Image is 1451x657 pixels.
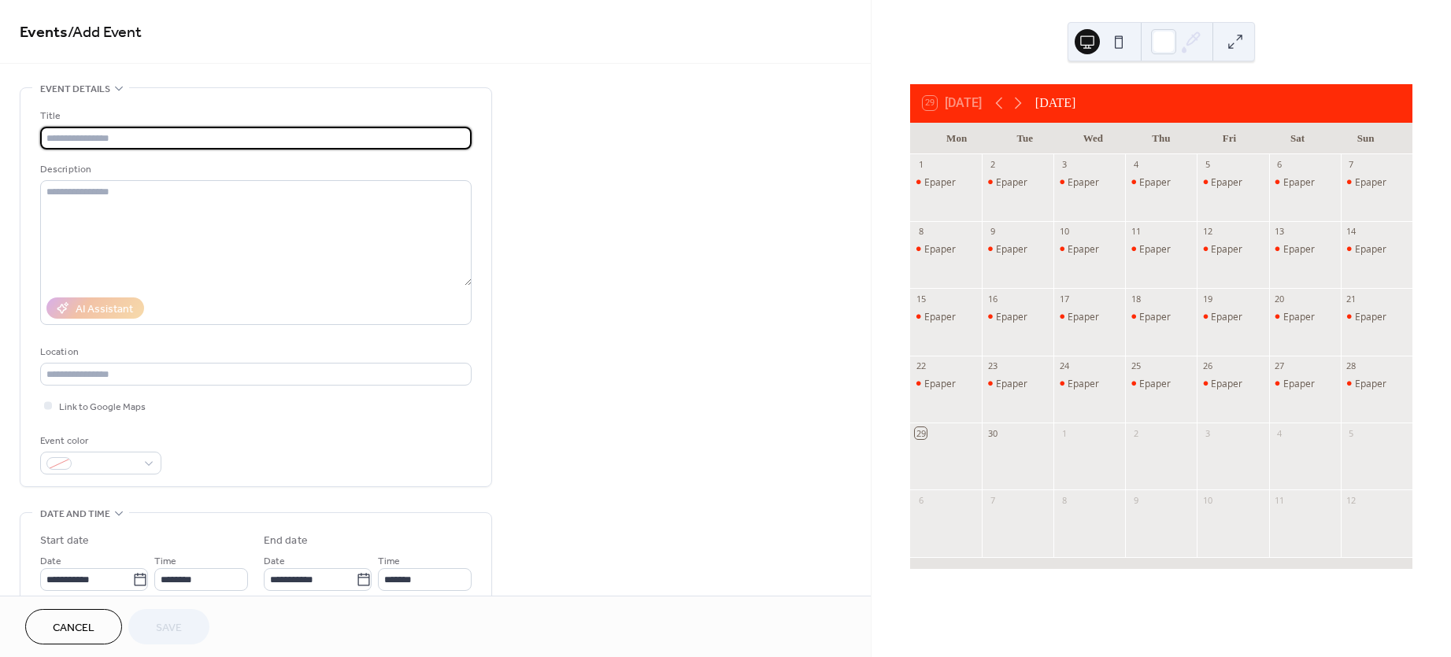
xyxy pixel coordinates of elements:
[1355,377,1386,390] div: Epaper
[915,293,927,305] div: 15
[1283,310,1315,323] div: Epaper
[1130,226,1142,238] div: 11
[1201,226,1213,238] div: 12
[68,17,142,48] span: / Add Event
[990,123,1059,154] div: Tue
[378,553,400,570] span: Time
[986,226,998,238] div: 9
[154,553,176,570] span: Time
[915,226,927,238] div: 8
[1197,310,1268,323] div: Epaper
[1346,159,1357,171] div: 7
[40,161,468,178] div: Description
[924,175,956,189] div: Epaper
[1139,242,1171,256] div: Epaper
[1197,377,1268,390] div: Epaper
[910,310,982,323] div: Epaper
[1346,293,1357,305] div: 21
[1125,377,1197,390] div: Epaper
[40,433,158,449] div: Event color
[910,377,982,390] div: Epaper
[915,494,927,506] div: 6
[1346,360,1357,372] div: 28
[1274,494,1286,506] div: 11
[1283,377,1315,390] div: Epaper
[1274,226,1286,238] div: 13
[1053,310,1125,323] div: Epaper
[1035,94,1076,113] div: [DATE]
[996,175,1027,189] div: Epaper
[1201,427,1213,439] div: 3
[986,159,998,171] div: 2
[59,399,146,415] span: Link to Google Maps
[20,17,68,48] a: Events
[1053,175,1125,189] div: Epaper
[996,242,1027,256] div: Epaper
[1139,377,1171,390] div: Epaper
[996,310,1027,323] div: Epaper
[1058,226,1070,238] div: 10
[1346,494,1357,506] div: 12
[1125,175,1197,189] div: Epaper
[1269,310,1341,323] div: Epaper
[1130,360,1142,372] div: 25
[982,377,1053,390] div: Epaper
[910,175,982,189] div: Epaper
[1341,175,1412,189] div: Epaper
[1283,242,1315,256] div: Epaper
[924,377,956,390] div: Epaper
[25,609,122,644] button: Cancel
[1068,377,1099,390] div: Epaper
[264,553,285,570] span: Date
[40,506,110,522] span: Date and time
[1269,377,1341,390] div: Epaper
[1130,293,1142,305] div: 18
[1274,360,1286,372] div: 27
[982,175,1053,189] div: Epaper
[1139,310,1171,323] div: Epaper
[986,427,998,439] div: 30
[1068,242,1099,256] div: Epaper
[53,620,94,637] span: Cancel
[40,344,468,360] div: Location
[1269,242,1341,256] div: Epaper
[1058,494,1070,506] div: 8
[1127,123,1196,154] div: Thu
[1341,377,1412,390] div: Epaper
[1139,175,1171,189] div: Epaper
[1197,175,1268,189] div: Epaper
[1346,226,1357,238] div: 14
[1068,310,1099,323] div: Epaper
[1355,175,1386,189] div: Epaper
[1053,242,1125,256] div: Epaper
[986,494,998,506] div: 7
[915,427,927,439] div: 29
[1125,310,1197,323] div: Epaper
[1201,494,1213,506] div: 10
[924,242,956,256] div: Epaper
[1053,377,1125,390] div: Epaper
[924,310,956,323] div: Epaper
[40,533,89,549] div: Start date
[1274,159,1286,171] div: 6
[1068,175,1099,189] div: Epaper
[264,533,308,549] div: End date
[1274,293,1286,305] div: 20
[1264,123,1332,154] div: Sat
[1130,427,1142,439] div: 2
[1058,293,1070,305] div: 17
[1211,242,1242,256] div: Epaper
[1201,360,1213,372] div: 26
[915,159,927,171] div: 1
[1211,310,1242,323] div: Epaper
[1195,123,1264,154] div: Fri
[1197,242,1268,256] div: Epaper
[1058,360,1070,372] div: 24
[1201,293,1213,305] div: 19
[1059,123,1127,154] div: Wed
[1058,159,1070,171] div: 3
[40,81,110,98] span: Event details
[1058,427,1070,439] div: 1
[1274,427,1286,439] div: 4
